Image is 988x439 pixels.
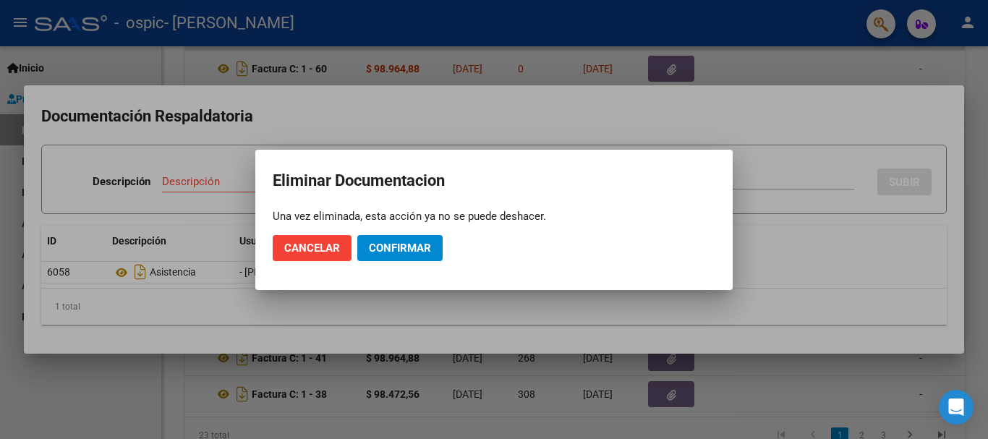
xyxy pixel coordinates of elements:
[357,235,443,261] button: Confirmar
[273,167,715,195] h2: Eliminar Documentacion
[284,242,340,255] span: Cancelar
[273,235,352,261] button: Cancelar
[939,390,974,425] div: Open Intercom Messenger
[273,209,715,223] div: Una vez eliminada, esta acción ya no se puede deshacer.
[369,242,431,255] span: Confirmar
